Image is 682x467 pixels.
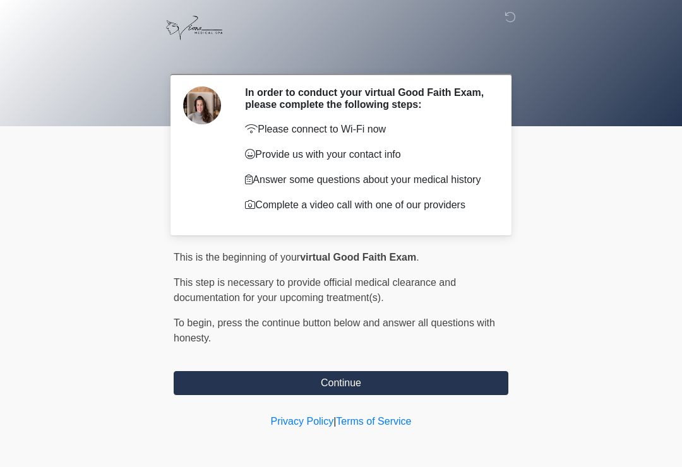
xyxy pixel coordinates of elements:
span: This step is necessary to provide official medical clearance and documentation for your upcoming ... [174,277,456,303]
span: . [416,252,419,263]
img: Agent Avatar [183,86,221,124]
img: Viona Medical Spa Logo [161,9,227,47]
p: Answer some questions about your medical history [245,172,489,187]
span: press the continue button below and answer all questions with honesty. [174,317,495,343]
strong: virtual Good Faith Exam [300,252,416,263]
p: Provide us with your contact info [245,147,489,162]
a: Privacy Policy [271,416,334,427]
a: Terms of Service [336,416,411,427]
span: This is the beginning of your [174,252,300,263]
h2: In order to conduct your virtual Good Faith Exam, please complete the following steps: [245,86,489,110]
p: Please connect to Wi-Fi now [245,122,489,137]
a: | [333,416,336,427]
span: To begin, [174,317,217,328]
p: Complete a video call with one of our providers [245,198,489,213]
h1: ‎ ‎ [164,45,518,69]
button: Continue [174,371,508,395]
